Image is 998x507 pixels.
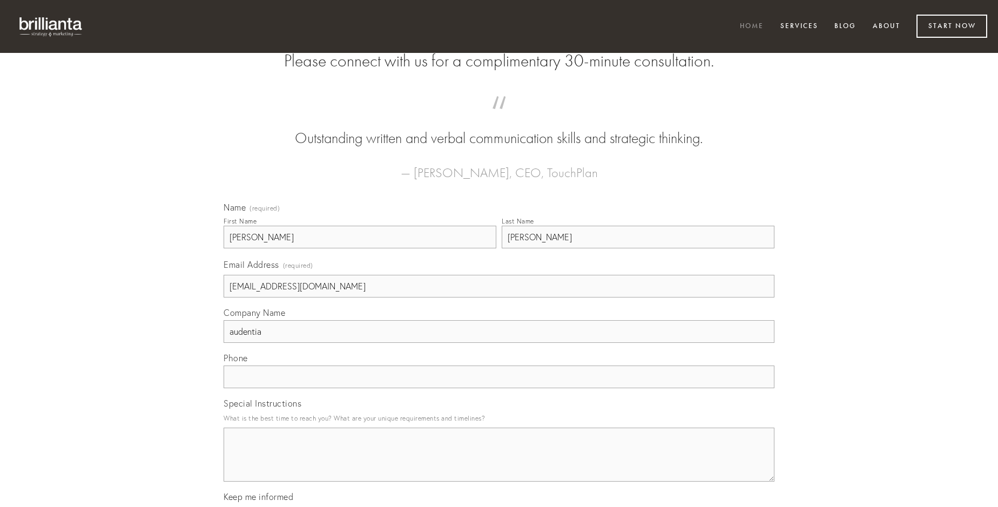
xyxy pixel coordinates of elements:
[241,107,757,128] span: “
[224,51,774,71] h2: Please connect with us for a complimentary 30-minute consultation.
[224,411,774,425] p: What is the best time to reach you? What are your unique requirements and timelines?
[224,202,246,213] span: Name
[224,217,257,225] div: First Name
[224,307,285,318] span: Company Name
[827,18,863,36] a: Blog
[224,353,248,363] span: Phone
[224,259,279,270] span: Email Address
[283,258,313,273] span: (required)
[733,18,771,36] a: Home
[502,217,534,225] div: Last Name
[249,205,280,212] span: (required)
[773,18,825,36] a: Services
[224,491,293,502] span: Keep me informed
[241,149,757,184] figcaption: — [PERSON_NAME], CEO, TouchPlan
[241,107,757,149] blockquote: Outstanding written and verbal communication skills and strategic thinking.
[224,398,301,409] span: Special Instructions
[866,18,907,36] a: About
[11,11,92,42] img: brillianta - research, strategy, marketing
[916,15,987,38] a: Start Now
